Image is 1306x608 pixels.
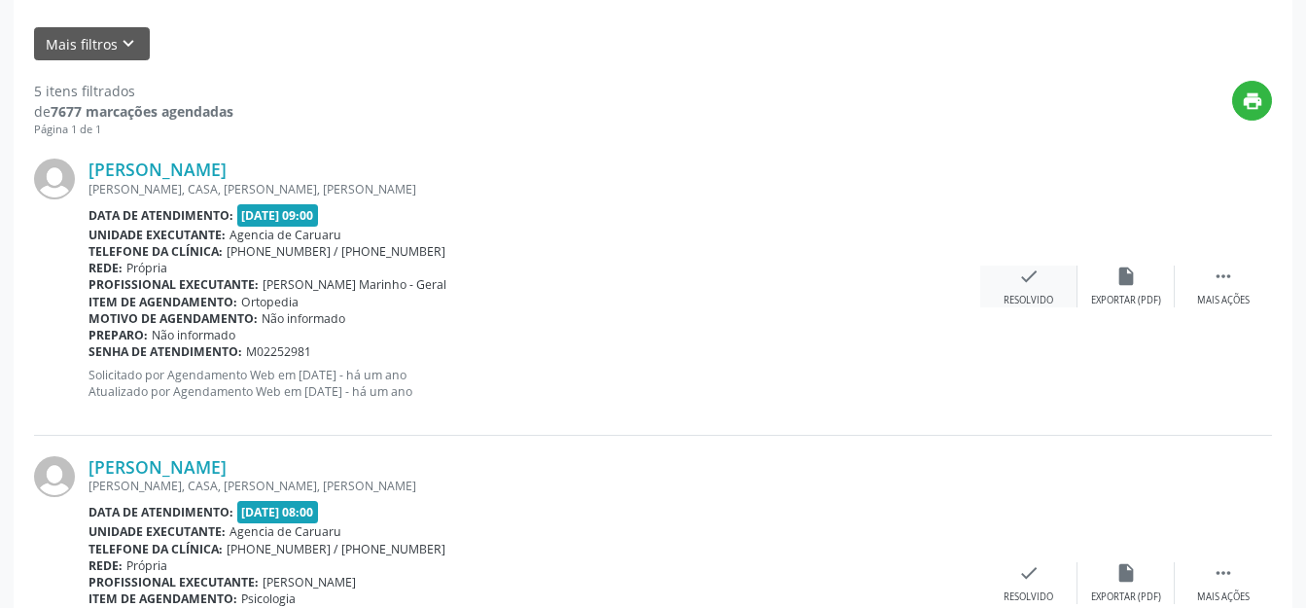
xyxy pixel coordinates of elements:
[1091,590,1161,604] div: Exportar (PDF)
[1115,266,1137,287] i: insert_drive_file
[51,102,233,121] strong: 7677 marcações agendadas
[1213,266,1234,287] i: 
[88,590,237,607] b: Item de agendamento:
[34,101,233,122] div: de
[152,327,235,343] span: Não informado
[88,294,237,310] b: Item de agendamento:
[88,260,123,276] b: Rede:
[88,478,980,494] div: [PERSON_NAME], CASA, [PERSON_NAME], [PERSON_NAME]
[1091,294,1161,307] div: Exportar (PDF)
[262,310,345,327] span: Não informado
[263,276,446,293] span: [PERSON_NAME] Marinho - Geral
[88,243,223,260] b: Telefone da clínica:
[237,204,319,227] span: [DATE] 09:00
[1018,266,1040,287] i: check
[88,310,258,327] b: Motivo de agendamento:
[1232,81,1272,121] button: print
[88,207,233,224] b: Data de atendimento:
[1018,562,1040,584] i: check
[88,159,227,180] a: [PERSON_NAME]
[126,557,167,574] span: Própria
[34,27,150,61] button: Mais filtroskeyboard_arrow_down
[1004,590,1053,604] div: Resolvido
[88,574,259,590] b: Profissional executante:
[1242,90,1263,112] i: print
[1197,590,1250,604] div: Mais ações
[34,122,233,138] div: Página 1 de 1
[246,343,311,360] span: M02252981
[88,343,242,360] b: Senha de atendimento:
[88,227,226,243] b: Unidade executante:
[227,541,445,557] span: [PHONE_NUMBER] / [PHONE_NUMBER]
[88,327,148,343] b: Preparo:
[34,81,233,101] div: 5 itens filtrados
[88,367,980,400] p: Solicitado por Agendamento Web em [DATE] - há um ano Atualizado por Agendamento Web em [DATE] - h...
[1197,294,1250,307] div: Mais ações
[126,260,167,276] span: Própria
[88,504,233,520] b: Data de atendimento:
[229,523,341,540] span: Agencia de Caruaru
[1115,562,1137,584] i: insert_drive_file
[1004,294,1053,307] div: Resolvido
[227,243,445,260] span: [PHONE_NUMBER] / [PHONE_NUMBER]
[88,523,226,540] b: Unidade executante:
[88,541,223,557] b: Telefone da clínica:
[88,181,980,197] div: [PERSON_NAME], CASA, [PERSON_NAME], [PERSON_NAME]
[1213,562,1234,584] i: 
[34,456,75,497] img: img
[237,501,319,523] span: [DATE] 08:00
[88,276,259,293] b: Profissional executante:
[229,227,341,243] span: Agencia de Caruaru
[88,456,227,478] a: [PERSON_NAME]
[88,557,123,574] b: Rede:
[241,294,299,310] span: Ortopedia
[34,159,75,199] img: img
[241,590,296,607] span: Psicologia
[263,574,356,590] span: [PERSON_NAME]
[118,33,139,54] i: keyboard_arrow_down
